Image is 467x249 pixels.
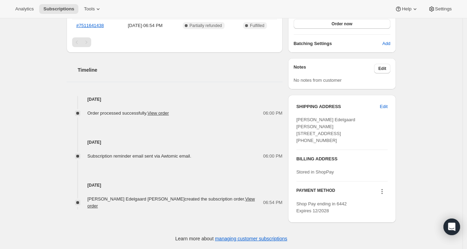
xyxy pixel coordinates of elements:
[43,6,74,12] span: Subscriptions
[296,188,335,197] h3: PAYMENT METHOD
[294,40,382,47] h6: Batching Settings
[294,19,390,29] button: Order now
[424,4,456,14] button: Settings
[87,110,169,116] span: Order processed successfully.
[39,4,78,14] button: Subscriptions
[190,23,222,28] span: Partially refunded
[296,201,347,213] span: Shop Pay ending in 6442 Expires 12/2028
[402,6,411,12] span: Help
[380,103,388,110] span: Edit
[78,66,283,73] h2: Timeline
[215,236,287,241] a: managing customer subscriptions
[331,21,352,27] span: Order now
[294,78,342,83] span: No notes from customer
[121,22,170,29] span: [DATE] · 06:54 PM
[296,155,388,162] h3: BILLING ADDRESS
[175,235,287,242] p: Learn more about
[87,196,255,208] span: [PERSON_NAME] Edelgaard [PERSON_NAME] created the subscription order.
[84,6,95,12] span: Tools
[67,139,283,146] h4: [DATE]
[374,64,390,73] button: Edit
[391,4,422,14] button: Help
[67,182,283,189] h4: [DATE]
[296,117,355,143] span: [PERSON_NAME] Edelgaard [PERSON_NAME] [STREET_ADDRESS] [PHONE_NUMBER]
[296,169,334,175] span: Stored in ShopPay
[376,101,392,112] button: Edit
[250,23,264,28] span: Fulfilled
[435,6,452,12] span: Settings
[443,219,460,235] div: Open Intercom Messenger
[147,110,169,116] a: View order
[11,4,38,14] button: Analytics
[263,153,283,160] span: 06:00 PM
[263,199,283,206] span: 06:54 PM
[382,40,390,47] span: Add
[15,6,34,12] span: Analytics
[67,96,283,103] h4: [DATE]
[76,23,104,28] a: #7511641438
[378,38,395,49] button: Add
[378,66,386,71] span: Edit
[263,110,283,117] span: 06:00 PM
[80,4,106,14] button: Tools
[294,64,374,73] h3: Notes
[296,103,380,110] h3: SHIPPING ADDRESS
[87,153,191,159] span: Subscription reminder email sent via Awtomic email.
[72,37,277,47] nav: Pagination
